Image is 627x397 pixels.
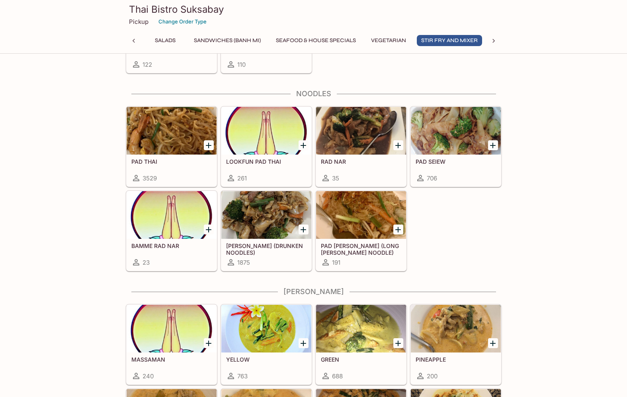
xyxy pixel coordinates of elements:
[488,338,498,348] button: Add PINEAPPLE
[129,3,498,15] h3: Thai Bistro Suksabay
[299,225,309,234] button: Add KEE MAO (DRUNKEN NOODLES)
[332,259,340,266] span: 191
[393,140,403,150] button: Add RAD NAR
[221,191,311,239] div: KEE MAO (DRUNKEN NOODLES)
[226,158,307,165] h5: LOOKFUN PAD THAI
[411,305,501,352] div: PINEAPPLE
[237,61,246,68] span: 110
[127,191,217,239] div: BAMME RAD NAR
[126,89,502,98] h4: Noodles
[143,174,157,182] span: 3529
[131,158,212,165] h5: PAD THAI
[226,242,307,256] h5: [PERSON_NAME] (DRUNKEN NOODLES)
[410,107,501,187] a: PAD SEIEW706
[427,372,438,380] span: 200
[316,191,406,271] a: PAD [PERSON_NAME] (LONG [PERSON_NAME] NOODLE)191
[416,158,496,165] h5: PAD SEIEW
[237,372,248,380] span: 763
[411,107,501,155] div: PAD SEIEW
[131,356,212,363] h5: MASSAMAN
[131,242,212,249] h5: BAMME RAD NAR
[316,305,406,352] div: GREEN
[143,61,152,68] span: 122
[316,107,406,155] div: RAD NAR
[416,356,496,363] h5: PINEAPPLE
[316,304,406,385] a: GREEN688
[221,304,312,385] a: YELLOW763
[321,356,401,363] h5: GREEN
[204,338,214,348] button: Add MASSAMAN
[393,225,403,234] button: Add PAD WOON SEN (LONG RICE NOODLE)
[237,174,247,182] span: 261
[221,107,312,187] a: LOOKFUN PAD THAI261
[147,35,183,46] button: Salads
[226,356,307,363] h5: YELLOW
[204,225,214,234] button: Add BAMME RAD NAR
[129,18,148,25] p: Pickup
[367,35,410,46] button: Vegetarian
[410,304,501,385] a: PINEAPPLE200
[272,35,360,46] button: Seafood & House Specials
[316,107,406,187] a: RAD NAR35
[143,372,154,380] span: 240
[221,191,312,271] a: [PERSON_NAME] (DRUNKEN NOODLES)1875
[321,158,401,165] h5: RAD NAR
[221,107,311,155] div: LOOKFUN PAD THAI
[332,372,343,380] span: 688
[126,304,217,385] a: MASSAMAN240
[155,15,210,28] button: Change Order Type
[126,191,217,271] a: BAMME RAD NAR23
[126,107,217,187] a: PAD THAI3529
[189,35,265,46] button: Sandwiches (Banh Mi)
[127,305,217,352] div: MASSAMAN
[321,242,401,256] h5: PAD [PERSON_NAME] (LONG [PERSON_NAME] NOODLE)
[204,140,214,150] button: Add PAD THAI
[126,287,502,296] h4: [PERSON_NAME]
[393,338,403,348] button: Add GREEN
[417,35,482,46] button: Stir Fry and Mixer
[488,140,498,150] button: Add PAD SEIEW
[299,338,309,348] button: Add YELLOW
[127,107,217,155] div: PAD THAI
[143,259,150,266] span: 23
[221,305,311,352] div: YELLOW
[299,140,309,150] button: Add LOOKFUN PAD THAI
[316,191,406,239] div: PAD WOON SEN (LONG RICE NOODLE)
[332,174,339,182] span: 35
[237,259,250,266] span: 1875
[427,174,437,182] span: 706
